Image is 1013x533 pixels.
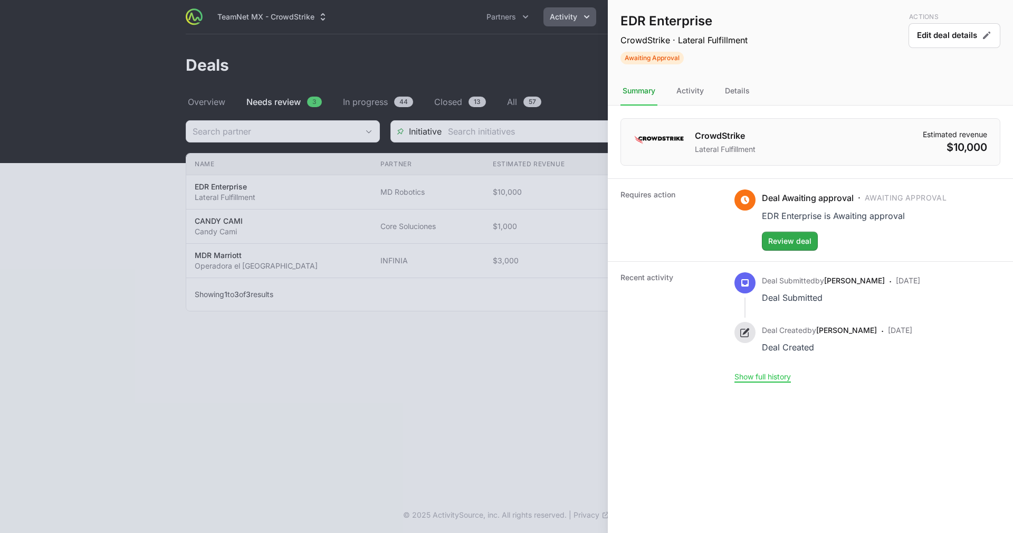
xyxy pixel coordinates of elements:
[909,23,1000,48] button: Edit deal details
[620,77,657,106] div: Summary
[896,276,920,285] time: [DATE]
[762,192,854,204] span: Deal Awaiting approval
[762,232,818,251] button: Review deal
[634,129,684,150] img: CrowdStrike
[620,272,722,382] dt: Recent activity
[923,129,987,140] dt: Estimated revenue
[734,372,791,382] button: Show full history
[608,77,1013,106] nav: Tabs
[865,193,947,203] span: Awaiting Approval
[723,77,752,106] div: Details
[620,189,722,251] dt: Requires action
[620,13,748,30] h1: EDR Enterprise
[909,13,1000,64] div: Deal actions
[923,140,987,155] dd: $10,000
[762,192,947,204] p: ·
[762,326,807,335] span: Deal Created
[768,235,811,248] span: Review deal
[881,324,884,355] span: ·
[695,129,756,142] h1: CrowdStrike
[762,340,877,355] div: Deal Created
[620,34,748,46] p: CrowdStrike · Lateral Fulfillment
[762,325,877,336] p: by
[762,290,885,305] div: Deal Submitted
[824,276,885,285] a: [PERSON_NAME]
[889,274,892,305] span: ·
[734,272,920,372] ul: Activity history timeline
[762,275,885,286] p: by
[695,144,756,155] p: Lateral Fulfillment
[762,276,815,285] span: Deal Submitted
[909,13,1000,21] p: Actions
[674,77,706,106] div: Activity
[762,208,947,223] div: EDR Enterprise is Awaiting approval
[888,326,912,335] time: [DATE]
[816,326,877,335] a: [PERSON_NAME]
